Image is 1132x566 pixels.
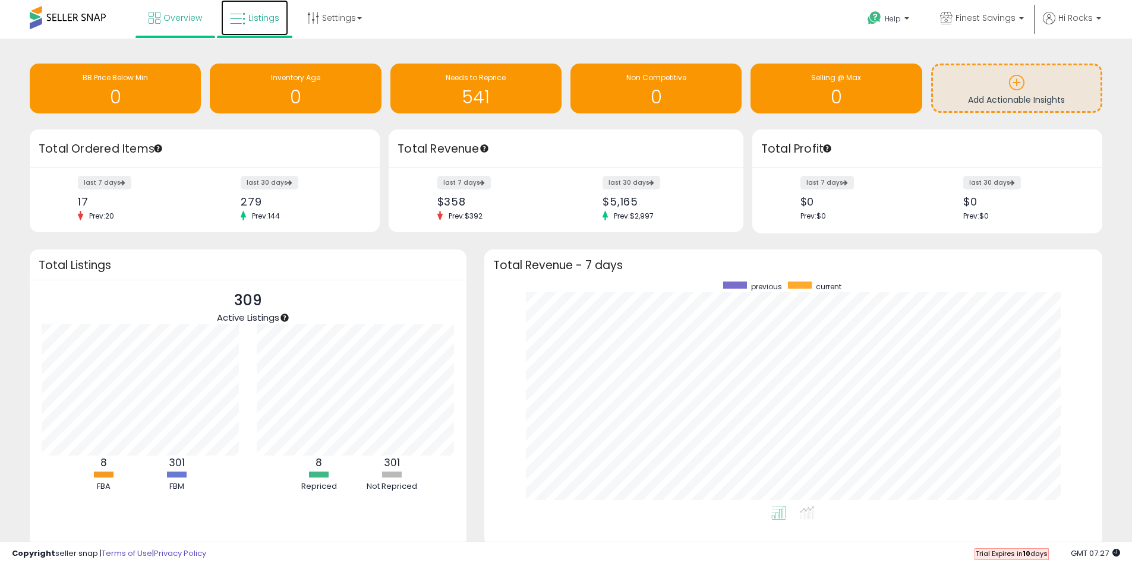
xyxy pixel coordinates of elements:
label: last 7 days [437,176,491,189]
h1: 0 [36,87,195,107]
i: Get Help [867,11,882,26]
span: previous [751,282,782,292]
h3: Total Profit [761,141,1093,157]
div: 17 [78,195,196,208]
a: Non Competitive 0 [570,64,742,113]
div: 279 [241,195,359,208]
div: Repriced [283,481,355,492]
h3: Total Ordered Items [39,141,371,157]
span: Help [885,14,901,24]
span: Needs to Reprice [446,72,506,83]
span: 2025-08-12 07:27 GMT [1071,548,1120,559]
span: BB Price Below Min [83,72,148,83]
span: Add Actionable Insights [968,94,1065,106]
a: Terms of Use [102,548,152,559]
span: Overview [163,12,202,24]
div: $0 [963,195,1081,208]
a: Inventory Age 0 [210,64,381,113]
span: Listings [248,12,279,24]
div: FBM [141,481,213,492]
div: Tooltip anchor [279,312,290,323]
div: $358 [437,195,557,208]
span: Active Listings [217,311,279,324]
label: last 30 days [603,176,660,189]
span: Prev: $0 [800,211,826,221]
span: Selling @ Max [811,72,861,83]
div: Tooltip anchor [153,143,163,154]
a: BB Price Below Min 0 [30,64,201,113]
a: Hi Rocks [1043,12,1101,39]
h1: 0 [576,87,736,107]
span: Inventory Age [271,72,320,83]
b: 10 [1023,549,1030,558]
h1: 541 [396,87,556,107]
h3: Total Listings [39,261,458,270]
b: 8 [316,456,322,470]
b: 8 [100,456,107,470]
label: last 7 days [800,176,854,189]
span: Prev: $2,997 [608,211,660,221]
span: Trial Expires in days [976,549,1048,558]
span: current [816,282,841,292]
span: Prev: 144 [246,211,286,221]
a: Add Actionable Insights [933,65,1101,111]
span: Non Competitive [626,72,686,83]
a: Help [858,2,921,39]
a: Privacy Policy [154,548,206,559]
a: Selling @ Max 0 [751,64,922,113]
a: Needs to Reprice 541 [390,64,562,113]
div: Tooltip anchor [479,143,490,154]
label: last 7 days [78,176,131,189]
h3: Total Revenue - 7 days [493,261,1093,270]
label: last 30 days [241,176,298,189]
p: 309 [217,289,279,312]
strong: Copyright [12,548,55,559]
b: 301 [384,456,400,470]
span: Prev: $0 [963,211,989,221]
span: Prev: $392 [443,211,488,221]
b: 301 [169,456,185,470]
span: Finest Savings [956,12,1016,24]
div: seller snap | | [12,548,206,559]
div: Tooltip anchor [822,143,833,154]
h1: 0 [216,87,375,107]
div: $0 [800,195,919,208]
h3: Total Revenue [398,141,734,157]
h1: 0 [756,87,916,107]
span: Prev: 20 [83,211,120,221]
span: Hi Rocks [1058,12,1093,24]
div: $5,165 [603,195,723,208]
label: last 30 days [963,176,1021,189]
div: FBA [68,481,140,492]
div: Not Repriced [357,481,428,492]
